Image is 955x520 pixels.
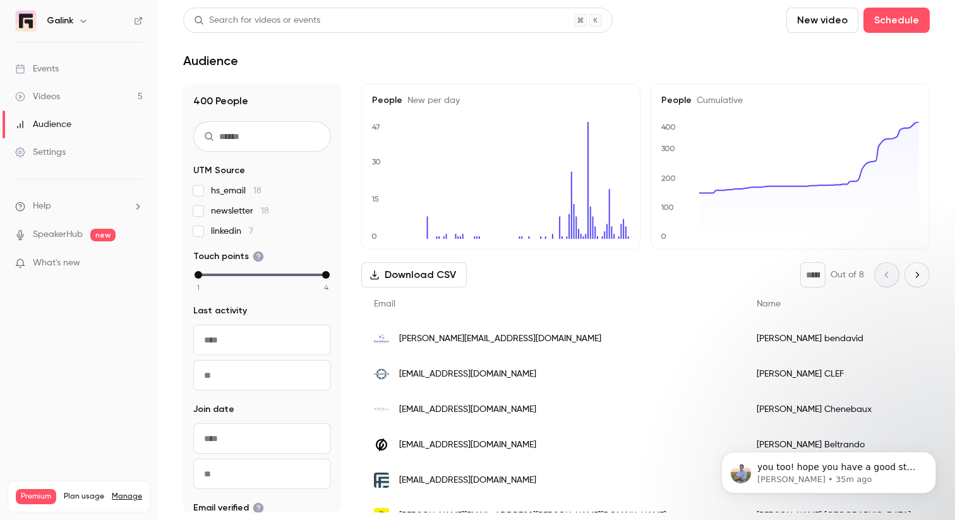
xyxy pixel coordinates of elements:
span: [EMAIL_ADDRESS][DOMAIN_NAME] [399,438,536,452]
div: Videos [15,90,60,103]
span: Name [757,299,781,308]
span: new [90,229,116,241]
text: 30 [372,157,381,166]
img: group-ib.com [374,437,389,452]
button: New video [786,8,858,33]
span: Touch points [193,250,264,263]
text: 200 [661,174,676,183]
text: 0 [661,232,666,241]
iframe: Intercom notifications message [702,425,955,514]
span: [PERSON_NAME][EMAIL_ADDRESS][DOMAIN_NAME] [399,332,601,346]
span: UTM Source [193,164,245,177]
div: max [322,271,330,279]
text: 15 [371,195,379,203]
h5: People [372,94,630,107]
span: What's new [33,257,80,270]
h5: People [661,94,919,107]
span: Help [33,200,51,213]
span: 4 [324,282,328,293]
img: Galink [16,11,36,31]
h1: Audience [183,53,238,68]
span: newsletter [211,205,269,217]
div: min [195,271,202,279]
span: Join date [193,403,234,416]
text: 300 [661,144,675,153]
span: 18 [261,207,269,215]
div: Audience [15,118,71,131]
h1: 400 People [193,94,331,109]
span: 18 [253,186,261,195]
span: Premium [16,489,56,504]
span: Plan usage [64,492,104,502]
span: [EMAIL_ADDRESS][DOMAIN_NAME] [399,403,536,416]
span: 1 [197,282,200,293]
a: Manage [112,492,142,502]
span: [EMAIL_ADDRESS][DOMAIN_NAME] [399,474,536,487]
p: Out of 8 [831,269,864,281]
img: storealliance-bd.com [374,331,389,346]
li: help-dropdown-opener [15,200,143,213]
img: vaultinum.com [374,366,389,382]
button: Next page [904,262,930,287]
span: Cumulative [692,96,743,105]
button: Download CSV [361,262,467,287]
div: [PERSON_NAME] Chenebaux [744,392,923,427]
span: 7 [249,227,253,236]
div: Search for videos or events [194,14,320,27]
span: Email verified [193,502,264,514]
a: SpeakerHub [33,228,83,241]
div: Settings [15,146,66,159]
span: hs_email [211,184,261,197]
div: Events [15,63,59,75]
text: 47 [372,123,380,131]
span: Last activity [193,305,247,317]
text: 100 [661,203,674,212]
img: flaviefaramaz.fr [374,473,389,488]
span: linkedin [211,225,253,238]
div: [PERSON_NAME] bendavid [744,321,923,356]
div: [PERSON_NAME] CLEF [744,356,923,392]
span: [EMAIL_ADDRESS][DOMAIN_NAME] [399,368,536,381]
text: 0 [371,232,377,241]
button: Schedule [863,8,930,33]
h6: Galink [47,15,73,27]
text: 400 [661,123,676,131]
img: axcelpartners.co [374,402,389,417]
span: New per day [402,96,460,105]
span: Email [374,299,395,308]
